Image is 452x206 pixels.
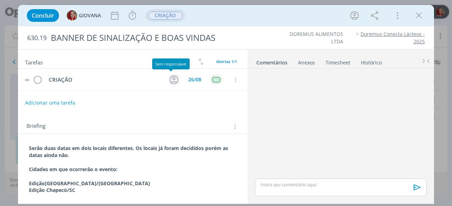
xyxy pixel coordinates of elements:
[26,122,46,131] span: Briefing
[256,56,288,66] a: Comentários
[290,31,343,44] a: DOREMUS ALIMENTOS LTDA
[29,145,230,158] strong: Serão duas datas em dois locais diferentes. Os locais já foram decididos porém as datas ainda não.
[152,58,190,69] div: Sem responsável
[67,10,77,21] img: G
[79,13,101,18] span: GIOVANA
[67,10,101,21] button: GGIOVANA
[25,96,76,109] button: Adicionar uma tarefa
[48,29,256,46] div: BANNER DE SINALIZAÇÃO E BOAS VINDAS
[45,180,150,187] strong: [GEOGRAPHIC_DATA]/[GEOGRAPHIC_DATA]
[29,166,118,173] strong: Cidades em que ocorrerão o evento:
[29,187,75,193] strong: Edição Chapecó/SC
[361,56,382,66] a: Histórico
[188,77,201,82] div: 26/08
[198,58,203,65] img: arrow-down-up.svg
[46,75,163,84] div: CRIAÇÃO
[32,13,54,18] span: Concluir
[25,57,43,66] span: Tarefas
[361,31,425,44] a: Doremus Conecta Lácteos - 2025
[18,5,434,204] div: dialog
[27,9,59,22] button: Concluir
[148,11,183,20] button: CRIAÇÃO
[148,12,183,20] span: CRIAÇÃO
[27,34,47,42] span: 630.19
[325,56,351,66] a: Timesheet
[25,79,30,81] img: drag-icon.svg
[29,180,45,187] strong: Edição
[216,59,237,64] span: Abertas 1/1
[298,59,315,66] div: Anexos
